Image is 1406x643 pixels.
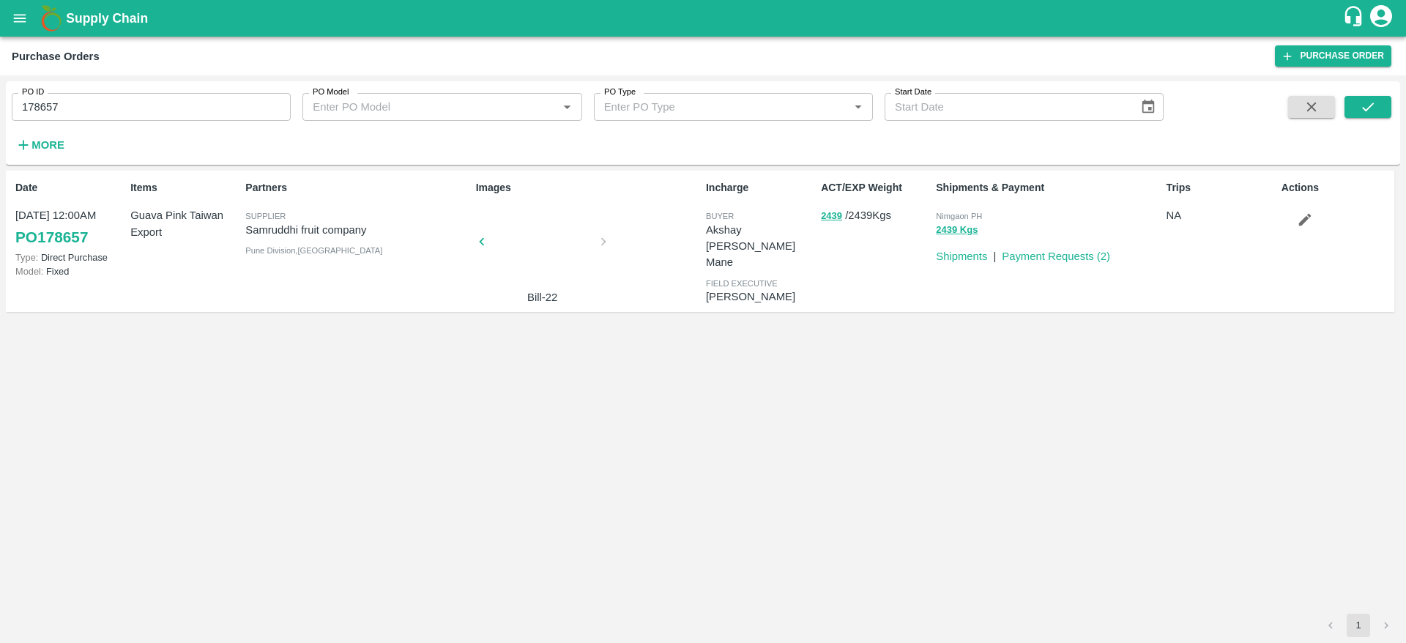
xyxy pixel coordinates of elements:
button: More [12,133,68,157]
label: PO ID [22,86,44,98]
p: Guava Pink Taiwan Export [130,207,239,240]
input: Enter PO Type [598,97,825,116]
img: logo [37,4,66,33]
div: customer-support [1342,5,1368,31]
p: Date [15,180,124,196]
p: Images [476,180,700,196]
span: Nimgaon PH [936,212,982,220]
div: Purchase Orders [12,47,100,66]
p: NA [1167,207,1276,223]
a: Shipments [936,250,987,262]
button: Choose date [1134,93,1162,121]
p: / 2439 Kgs [821,207,930,224]
p: Incharge [706,180,815,196]
label: PO Type [604,86,636,98]
p: Bill-22 [488,289,598,305]
span: Pune Division , [GEOGRAPHIC_DATA] [245,246,382,255]
span: Type: [15,252,38,263]
p: Fixed [15,264,124,278]
p: Actions [1282,180,1391,196]
div: | [987,242,996,264]
p: [DATE] 12:00AM [15,207,124,223]
p: ACT/EXP Weight [821,180,930,196]
a: PO178657 [15,224,88,250]
p: Akshay [PERSON_NAME] Mane [706,222,815,271]
button: 2439 [821,208,842,225]
div: account of current user [1368,3,1394,34]
p: [PERSON_NAME] [706,289,815,305]
button: Open [849,97,868,116]
input: Start Date [885,93,1128,121]
input: Enter PO Model [307,97,534,116]
b: Supply Chain [66,11,148,26]
button: page 1 [1347,614,1370,637]
label: PO Model [313,86,349,98]
p: Items [130,180,239,196]
span: Supplier [245,212,286,220]
p: Shipments & Payment [936,180,1160,196]
button: Open [557,97,576,116]
span: field executive [706,279,778,288]
label: Start Date [895,86,931,98]
a: Payment Requests (2) [1002,250,1110,262]
p: Partners [245,180,469,196]
p: Trips [1167,180,1276,196]
p: Direct Purchase [15,250,124,264]
nav: pagination navigation [1317,614,1400,637]
p: Samruddhi fruit company [245,222,469,238]
span: Model: [15,266,43,277]
span: buyer [706,212,734,220]
a: Supply Chain [66,8,1342,29]
button: 2439 Kgs [936,222,978,239]
a: Purchase Order [1275,45,1391,67]
input: Enter PO ID [12,93,291,121]
button: open drawer [3,1,37,35]
strong: More [31,139,64,151]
